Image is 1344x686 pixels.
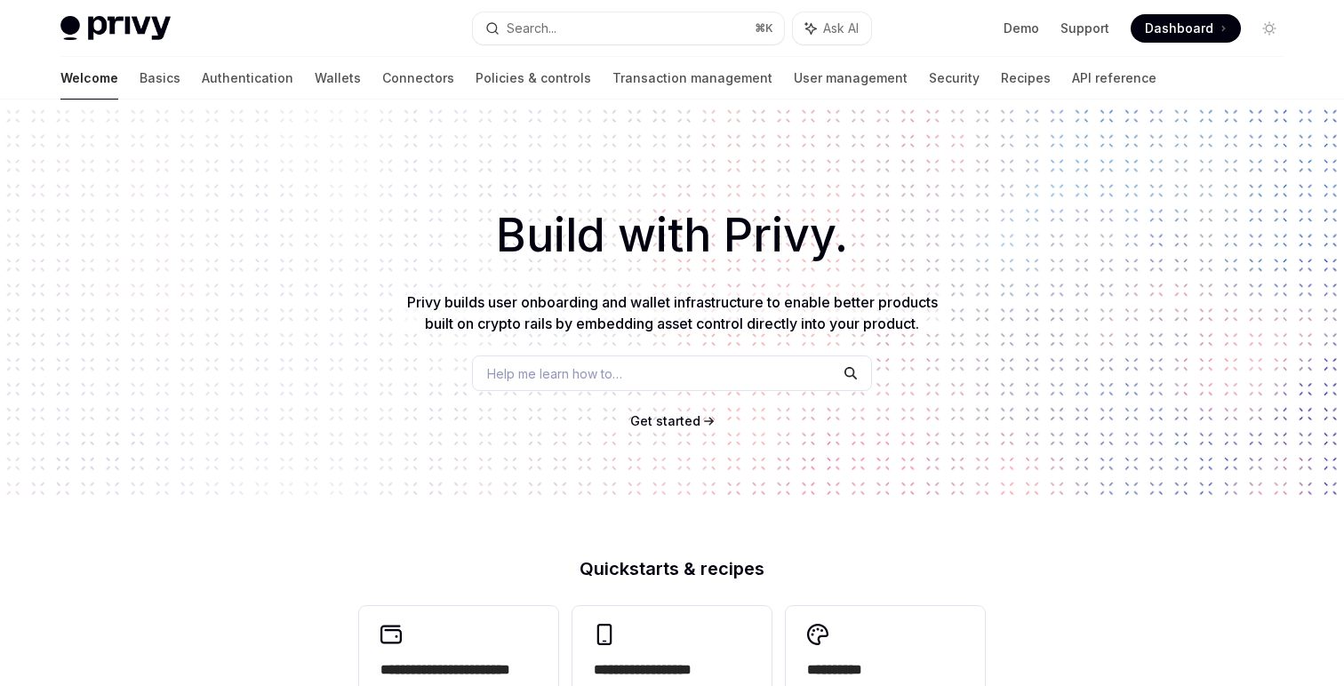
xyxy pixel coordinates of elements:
span: Ask AI [823,20,859,37]
div: Search... [507,18,556,39]
a: Welcome [60,57,118,100]
a: API reference [1072,57,1156,100]
a: Wallets [315,57,361,100]
button: Ask AI [793,12,871,44]
a: Policies & controls [476,57,591,100]
img: light logo [60,16,171,41]
a: Connectors [382,57,454,100]
a: Get started [630,412,700,430]
a: Recipes [1001,57,1051,100]
a: User management [794,57,908,100]
a: Demo [1004,20,1039,37]
span: ⌘ K [755,21,773,36]
a: Authentication [202,57,293,100]
h1: Build with Privy. [28,201,1316,270]
a: Security [929,57,980,100]
span: Get started [630,413,700,428]
button: Toggle dark mode [1255,14,1284,43]
span: Dashboard [1145,20,1213,37]
span: Privy builds user onboarding and wallet infrastructure to enable better products built on crypto ... [407,293,938,332]
a: Transaction management [612,57,772,100]
h2: Quickstarts & recipes [359,560,985,578]
span: Help me learn how to… [487,364,622,383]
button: Search...⌘K [473,12,784,44]
a: Support [1060,20,1109,37]
a: Dashboard [1131,14,1241,43]
a: Basics [140,57,180,100]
